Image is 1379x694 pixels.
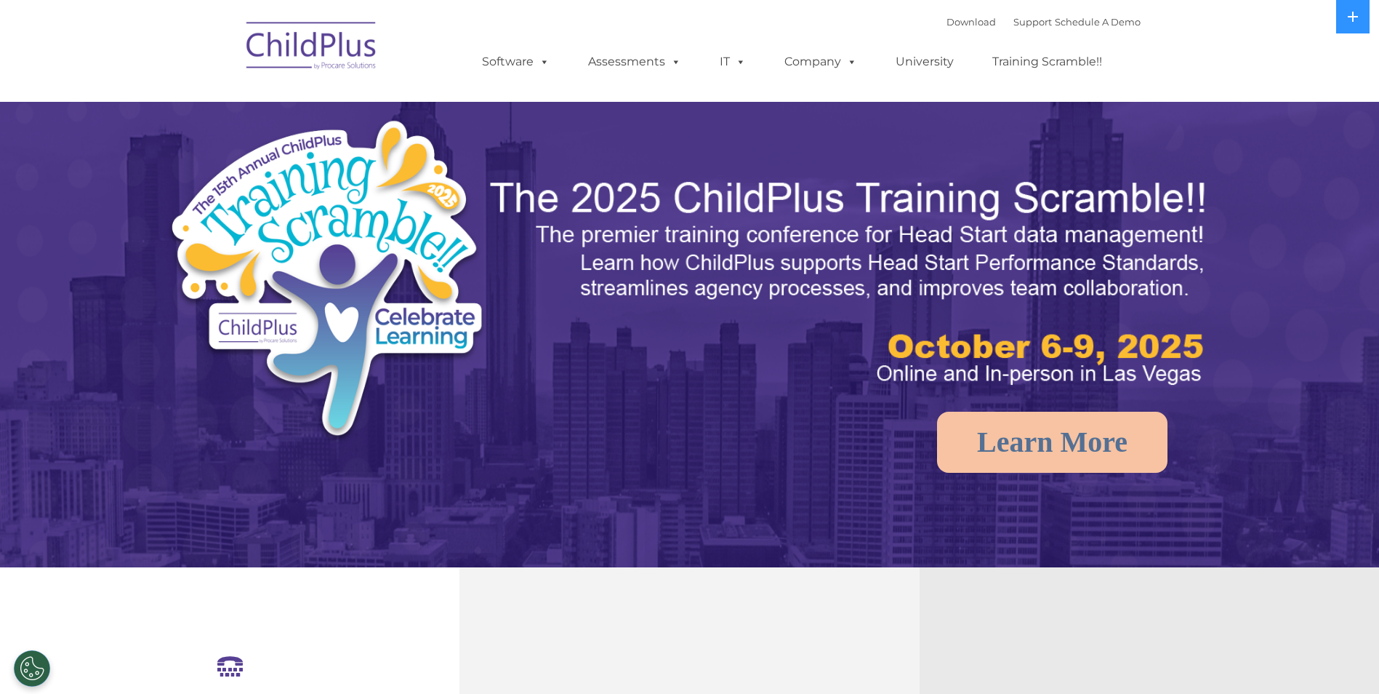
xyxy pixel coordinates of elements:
img: ChildPlus by Procare Solutions [239,12,385,84]
a: University [881,47,968,76]
font: | [946,16,1141,28]
a: Download [946,16,996,28]
button: Cookies Settings [14,650,50,687]
a: Schedule A Demo [1055,16,1141,28]
a: Software [467,47,564,76]
a: Company [770,47,872,76]
a: Training Scramble!! [978,47,1117,76]
a: Support [1013,16,1052,28]
a: Assessments [574,47,696,76]
a: Learn More [937,412,1167,473]
a: IT [705,47,760,76]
